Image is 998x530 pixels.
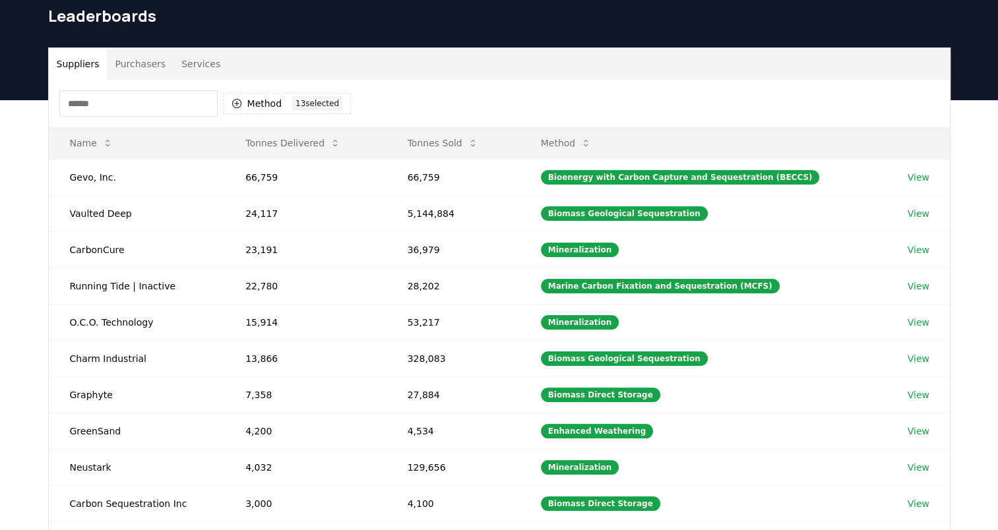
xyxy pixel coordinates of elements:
a: View [908,207,929,220]
td: Charm Industrial [49,340,225,376]
td: Graphyte [49,376,225,413]
td: CarbonCure [49,231,225,268]
div: 13 selected [292,96,342,111]
td: Carbon Sequestration Inc [49,485,225,521]
div: Biomass Direct Storage [541,388,660,402]
button: Tonnes Delivered [235,130,351,156]
a: View [908,388,929,401]
td: 36,979 [387,231,520,268]
button: Services [173,48,228,80]
button: Name [59,130,123,156]
button: Suppliers [49,48,108,80]
td: 7,358 [224,376,386,413]
td: Vaulted Deep [49,195,225,231]
a: View [908,425,929,438]
td: 3,000 [224,485,386,521]
div: Enhanced Weathering [541,424,654,438]
td: 22,780 [224,268,386,304]
td: 24,117 [224,195,386,231]
td: Gevo, Inc. [49,159,225,195]
a: View [908,461,929,474]
td: 28,202 [387,268,520,304]
h1: Leaderboards [48,5,951,26]
td: 4,100 [387,485,520,521]
a: View [908,352,929,365]
td: 328,083 [387,340,520,376]
td: 4,534 [387,413,520,449]
td: 13,866 [224,340,386,376]
div: Biomass Geological Sequestration [541,351,708,366]
td: 4,032 [224,449,386,485]
a: View [908,171,929,184]
button: Method [530,130,602,156]
td: 23,191 [224,231,386,268]
div: Biomass Direct Storage [541,496,660,511]
div: Mineralization [541,315,619,330]
td: 5,144,884 [387,195,520,231]
td: 66,759 [224,159,386,195]
td: Running Tide | Inactive [49,268,225,304]
td: GreenSand [49,413,225,449]
div: Mineralization [541,243,619,257]
td: 27,884 [387,376,520,413]
div: Marine Carbon Fixation and Sequestration (MCFS) [541,279,780,293]
button: Method13selected [223,93,351,114]
div: Biomass Geological Sequestration [541,206,708,221]
a: View [908,280,929,293]
a: View [908,243,929,256]
td: 66,759 [387,159,520,195]
button: Tonnes Sold [397,130,489,156]
td: Neustark [49,449,225,485]
div: Bioenergy with Carbon Capture and Sequestration (BECCS) [541,170,820,185]
a: View [908,497,929,510]
div: Mineralization [541,460,619,475]
td: 53,217 [387,304,520,340]
td: O.C.O. Technology [49,304,225,340]
a: View [908,316,929,329]
button: Purchasers [107,48,173,80]
td: 129,656 [387,449,520,485]
td: 4,200 [224,413,386,449]
td: 15,914 [224,304,386,340]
